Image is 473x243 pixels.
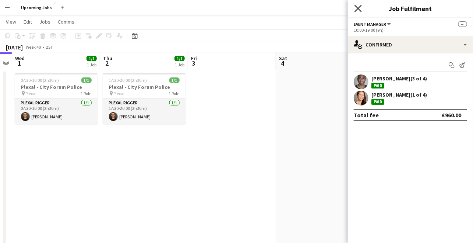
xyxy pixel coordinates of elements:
[39,18,50,25] span: Jobs
[55,17,77,27] a: Comms
[371,75,427,82] div: [PERSON_NAME] (3 of 4)
[26,91,37,96] span: Plexal
[14,59,25,67] span: 1
[354,111,379,119] div: Total fee
[169,77,180,83] span: 1/1
[21,17,35,27] a: Edit
[3,17,19,27] a: View
[24,18,32,25] span: Edit
[81,91,92,96] span: 1 Role
[15,99,98,124] app-card-role: Plexal Rigger1/107:30-10:00 (2h30m)[PERSON_NAME]
[46,44,53,50] div: BST
[6,44,23,51] div: [DATE]
[191,55,197,62] span: Fri
[175,62,184,67] div: 1 Job
[354,27,467,33] div: 10:00-19:00 (9h)
[36,17,53,27] a: Jobs
[58,18,74,25] span: Comms
[169,91,180,96] span: 1 Role
[87,62,96,67] div: 1 Job
[103,99,186,124] app-card-role: Plexal Rigger1/117:30-20:00 (2h30m)[PERSON_NAME]
[354,21,392,27] button: Event Manager
[354,21,386,27] span: Event Manager
[371,91,427,98] div: [PERSON_NAME] (1 of 4)
[103,73,186,124] app-job-card: 17:30-20:00 (2h30m)1/1Plexal - City Forum Police Plexal1 RolePlexal Rigger1/117:30-20:00 (2h30m)[...
[348,4,473,13] h3: Job Fulfilment
[103,84,186,90] h3: Plexal - City Forum Police
[109,77,147,83] span: 17:30-20:00 (2h30m)
[15,55,25,62] span: Wed
[24,44,43,50] span: Week 40
[174,56,185,61] span: 1/1
[371,99,384,105] div: Paid
[21,77,59,83] span: 07:30-10:00 (2h30m)
[87,56,97,61] span: 1/1
[442,111,461,119] div: £960.00
[15,84,98,90] h3: Plexal - City Forum Police
[279,55,287,62] span: Sat
[278,59,287,67] span: 4
[348,36,473,53] div: Confirmed
[103,55,112,62] span: Thu
[6,18,16,25] span: View
[114,91,125,96] span: Plexal
[458,21,467,27] span: --
[102,59,112,67] span: 2
[15,73,98,124] app-job-card: 07:30-10:00 (2h30m)1/1Plexal - City Forum Police Plexal1 RolePlexal Rigger1/107:30-10:00 (2h30m)[...
[371,83,384,88] div: Paid
[190,59,197,67] span: 3
[15,0,58,15] button: Upcoming Jobs
[81,77,92,83] span: 1/1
